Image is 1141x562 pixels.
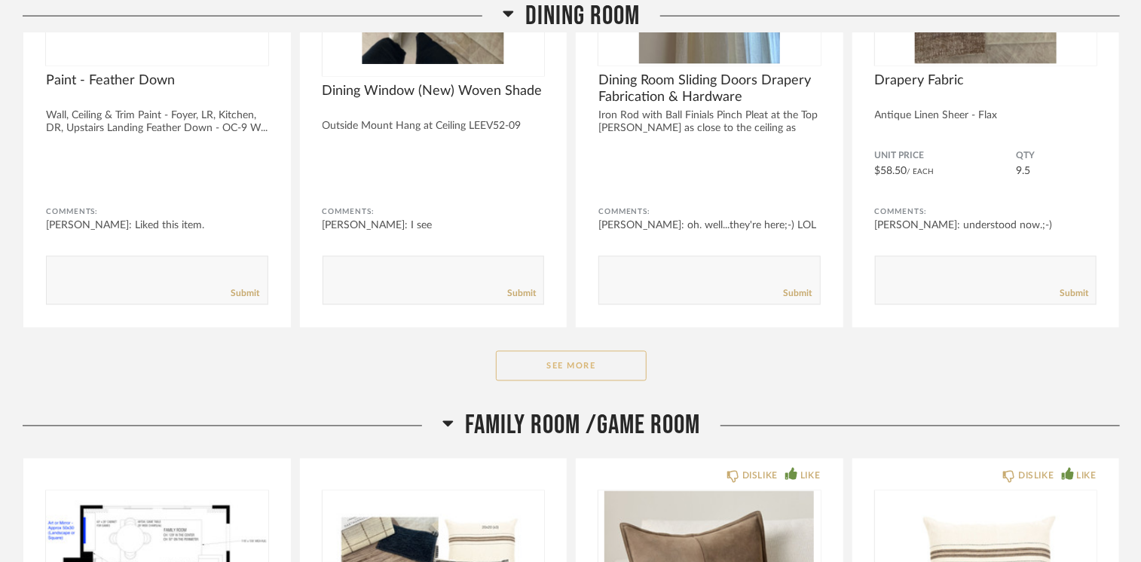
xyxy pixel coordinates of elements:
[46,72,268,89] span: Paint - Feather Down
[598,218,821,234] div: [PERSON_NAME]: oh. well...they're here;-) LOL
[496,351,647,381] button: See More
[598,205,821,220] div: Comments:
[46,109,268,135] div: Wall, Ceiling & Trim Paint - Foyer, LR, Kitchen, DR, Upstairs Landing Feather Down - OC-9 W...
[875,218,1097,234] div: [PERSON_NAME]: understood now.;-)
[598,72,821,105] span: Dining Room Sliding Doors Drapery Fabrication & Hardware
[875,150,1017,162] span: Unit Price
[784,288,812,301] a: Submit
[875,166,907,176] span: $58.50
[875,72,1097,89] span: Drapery Fabric
[507,288,536,301] a: Submit
[875,109,1097,122] div: Antique Linen Sheer - Flax
[323,120,545,133] div: Outside Mount Hang at Ceiling LEEV52-09
[800,469,820,484] div: LIKE
[1060,288,1088,301] a: Submit
[46,218,268,234] div: [PERSON_NAME]: Liked this item.
[1016,166,1030,176] span: 9.5
[231,288,260,301] a: Submit
[323,205,545,220] div: Comments:
[875,205,1097,220] div: Comments:
[1018,469,1054,484] div: DISLIKE
[323,83,545,99] span: Dining Window (New) Woven Shade
[1016,150,1097,162] span: QTY
[465,410,700,442] span: Family Room /Game Room
[598,109,821,148] div: Iron Rod with Ball Finials Pinch Pleat at the Top [PERSON_NAME] as close to the ceiling as possib...
[1077,469,1097,484] div: LIKE
[46,205,268,220] div: Comments:
[323,218,545,234] div: [PERSON_NAME]: I see
[907,168,935,176] span: / Each
[742,469,778,484] div: DISLIKE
